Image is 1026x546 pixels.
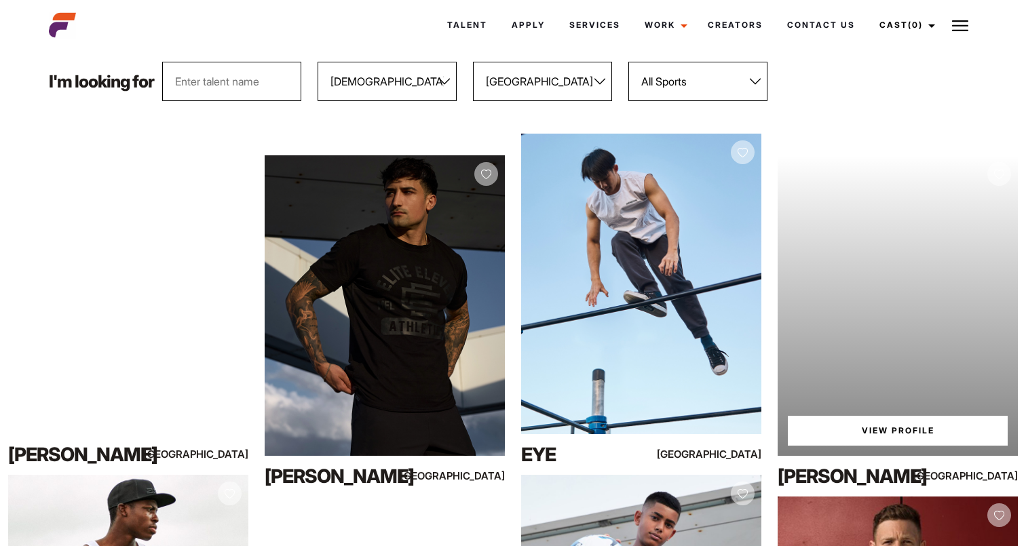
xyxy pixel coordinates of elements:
[788,416,1008,446] a: View Sean'sProfile
[775,7,867,43] a: Contact Us
[689,446,761,463] div: [GEOGRAPHIC_DATA]
[867,7,943,43] a: Cast(0)
[162,62,301,101] input: Enter talent name
[8,441,152,468] div: [PERSON_NAME]
[952,18,968,34] img: Burger icon
[176,446,248,463] div: [GEOGRAPHIC_DATA]
[49,73,154,90] p: I'm looking for
[778,463,921,490] div: [PERSON_NAME]
[521,441,665,468] div: Eye
[265,463,408,490] div: [PERSON_NAME]
[632,7,696,43] a: Work
[435,7,499,43] a: Talent
[908,20,923,30] span: (0)
[499,7,557,43] a: Apply
[696,7,775,43] a: Creators
[557,7,632,43] a: Services
[49,12,76,39] img: cropped-aefm-brand-fav-22-square.png
[433,467,505,484] div: [GEOGRAPHIC_DATA]
[946,467,1018,484] div: [GEOGRAPHIC_DATA]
